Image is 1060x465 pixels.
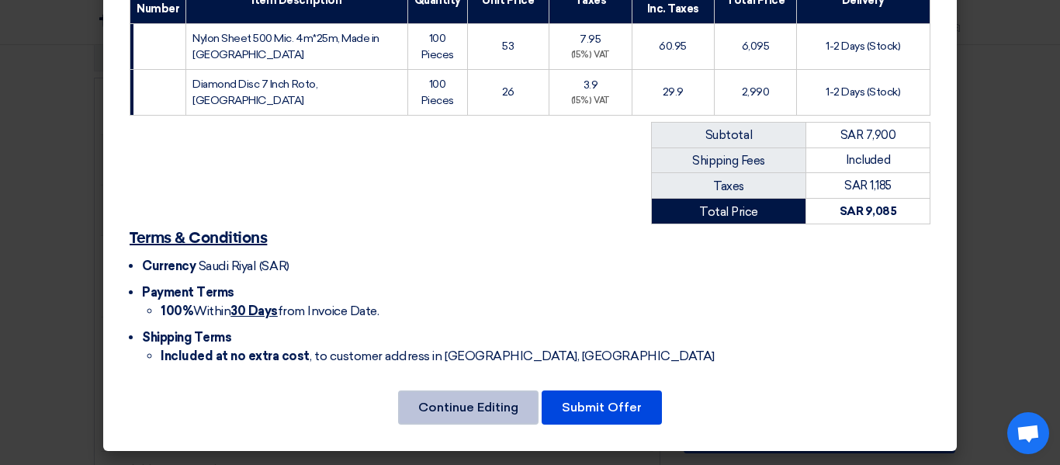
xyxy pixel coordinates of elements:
font: 1-2 Days (Stock) [826,40,900,53]
font: , to customer address in [GEOGRAPHIC_DATA], [GEOGRAPHIC_DATA] [310,349,715,363]
button: Submit Offer [542,390,662,425]
font: 3.9 [584,78,598,92]
font: Within [193,304,230,318]
font: 26 [502,85,514,99]
font: Currency [142,259,196,273]
div: Open chat [1007,412,1049,454]
font: Included at no extra cost [161,349,310,363]
font: 53 [502,40,514,53]
font: (15%) VAT [571,95,610,106]
font: SAR 1,185 [844,179,892,193]
font: Nylon Sheet 500 Mic. 4m*25m, Made in [GEOGRAPHIC_DATA] [192,32,379,61]
font: Terms & Conditions [130,231,267,246]
font: 60.95 [659,40,687,53]
font: 100 Pieces [421,78,454,107]
font: 6,095 [742,40,770,53]
font: Payment Terms [142,285,234,300]
font: SAR 7,900 [840,128,896,142]
font: 30 Days [230,304,278,318]
font: 100 Pieces [421,32,454,61]
font: Diamond Disc 7 Inch Roto, [GEOGRAPHIC_DATA] [192,78,317,107]
button: Continue Editing [398,390,539,425]
font: 100% [161,304,193,318]
font: Subtotal [705,128,752,142]
font: SAR 9,085 [840,204,897,218]
font: Saudi Riyal (SAR) [199,259,289,273]
font: 1-2 Days (Stock) [826,85,900,99]
font: Taxes [713,179,744,193]
font: Included [846,153,890,167]
font: Submit Offer [562,400,642,415]
font: from Invoice Date. [278,304,379,318]
font: Shipping Fees [692,154,765,168]
font: Total Price [699,205,758,219]
font: Continue Editing [418,400,518,415]
font: (15%) VAT [571,50,610,60]
font: 7.95 [580,33,601,46]
font: 2,990 [742,85,770,99]
font: Shipping Terms [142,330,231,345]
font: 29.9 [663,85,684,99]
